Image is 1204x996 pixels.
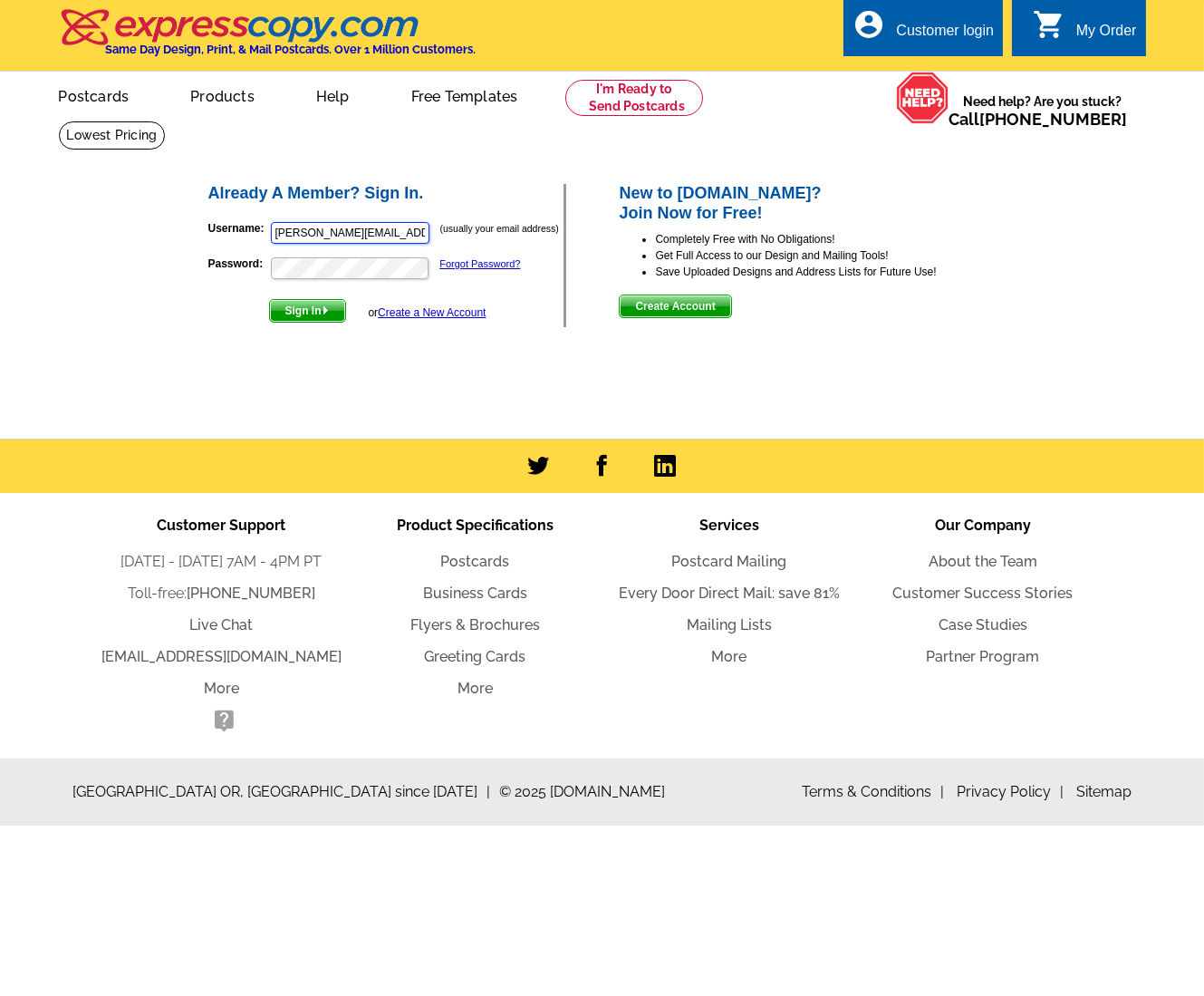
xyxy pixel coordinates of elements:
button: Sign In [269,299,346,323]
li: Completely Free with No Obligations! [655,231,998,247]
a: Mailing Lists [687,616,772,633]
h2: New to [DOMAIN_NAME]? Join Now for Free! [619,184,998,223]
a: Postcards [30,73,159,116]
span: Call [949,110,1128,129]
span: [GEOGRAPHIC_DATA] OR, [GEOGRAPHIC_DATA] since [DATE] [72,781,490,803]
a: Flyers & Brochures [410,616,540,633]
h2: Already A Member? Sign In. [208,184,564,204]
label: Password: [208,256,269,272]
span: Sign In [270,300,345,322]
a: Partner Program [926,648,1039,665]
a: More [204,680,239,697]
a: Business Cards [423,585,527,602]
li: Toll-free: [94,583,348,604]
i: account_circle [852,8,885,41]
div: Customer login [896,23,994,48]
small: (usually your email address) [440,223,559,234]
a: Products [161,73,284,116]
span: Product Specifications [397,517,554,534]
a: [EMAIL_ADDRESS][DOMAIN_NAME] [101,648,342,665]
li: Get Full Access to our Design and Mailing Tools! [655,247,998,264]
a: Postcards [440,553,509,570]
a: Terms & Conditions [802,783,944,800]
a: Free Templates [382,73,547,116]
a: Same Day Design, Print, & Mail Postcards. Over 1 Million Customers. [59,22,477,56]
span: Create Account [620,295,730,317]
div: or [368,305,486,321]
span: Services [699,517,759,534]
a: Postcard Mailing [671,553,786,570]
a: Live Chat [189,616,253,633]
a: shopping_cart My Order [1033,20,1137,43]
h4: Same Day Design, Print, & Mail Postcards. Over 1 Million Customers. [106,43,477,56]
a: Customer Success Stories [892,585,1073,602]
label: Username: [208,220,269,237]
a: Forgot Password? [439,258,520,269]
a: Help [287,73,379,116]
a: Every Door Direct Mail: save 81% [619,585,840,602]
span: Need help? Are you stuck? [949,92,1137,129]
a: Sitemap [1076,783,1132,800]
a: Privacy Policy [957,783,1064,800]
a: Greeting Cards [424,648,525,665]
span: © 2025 [DOMAIN_NAME] [499,781,665,803]
a: More [458,680,493,697]
span: Customer Support [157,517,285,534]
a: [PHONE_NUMBER] [980,110,1128,129]
a: About the Team [929,553,1037,570]
li: [DATE] - [DATE] 7AM - 4PM PT [94,551,348,573]
li: Save Uploaded Designs and Address Lists for Future Use! [655,264,998,280]
i: shopping_cart [1033,8,1065,41]
a: account_circle Customer login [852,20,994,43]
a: Create a New Account [378,306,486,319]
a: More [711,648,746,665]
img: button-next-arrow-white.png [322,306,330,314]
img: help [896,72,949,124]
button: Create Account [619,295,731,318]
span: Our Company [935,517,1031,534]
a: [PHONE_NUMBER] [187,585,315,602]
a: Case Studies [939,616,1027,633]
div: My Order [1076,23,1137,48]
